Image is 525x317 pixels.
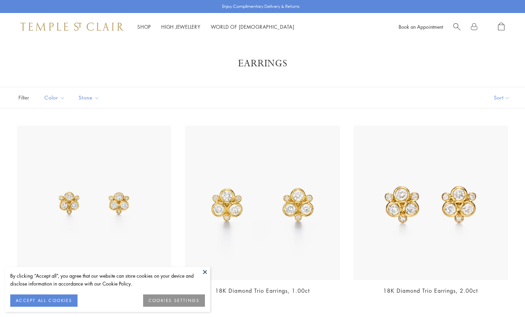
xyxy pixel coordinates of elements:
[41,93,70,102] span: Color
[383,287,478,294] a: 18K Diamond Trio Earrings, 2.00ct
[479,87,525,108] button: Show sort by
[215,287,310,294] a: 18K Diamond Trio Earrings, 1.00ct
[498,23,505,31] a: Open Shopping Bag
[399,23,443,30] a: Book an Appointment
[137,23,294,31] nav: Main navigation
[354,126,508,280] img: E11847-DIGRN50
[27,57,498,70] h1: Earrings
[17,126,171,280] img: E11847-DIGRN50
[10,272,205,288] div: By clicking “Accept all”, you agree that our website can store cookies on your device and disclos...
[185,126,340,280] img: E11847-DIGRN50
[211,23,294,30] a: World of [DEMOGRAPHIC_DATA]World of [DEMOGRAPHIC_DATA]
[20,23,124,31] img: Temple St. Clair
[222,3,300,10] p: Enjoy Complimentary Delivery & Returns
[10,294,78,307] button: ACCEPT ALL COOKIES
[453,23,460,31] a: Search
[143,294,205,307] button: COOKIES SETTINGS
[137,23,151,30] a: ShopShop
[491,285,518,310] iframe: Gorgias live chat messenger
[161,23,201,30] a: High JewelleryHigh Jewellery
[75,93,105,102] span: Stone
[39,90,70,105] button: Color
[73,90,105,105] button: Stone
